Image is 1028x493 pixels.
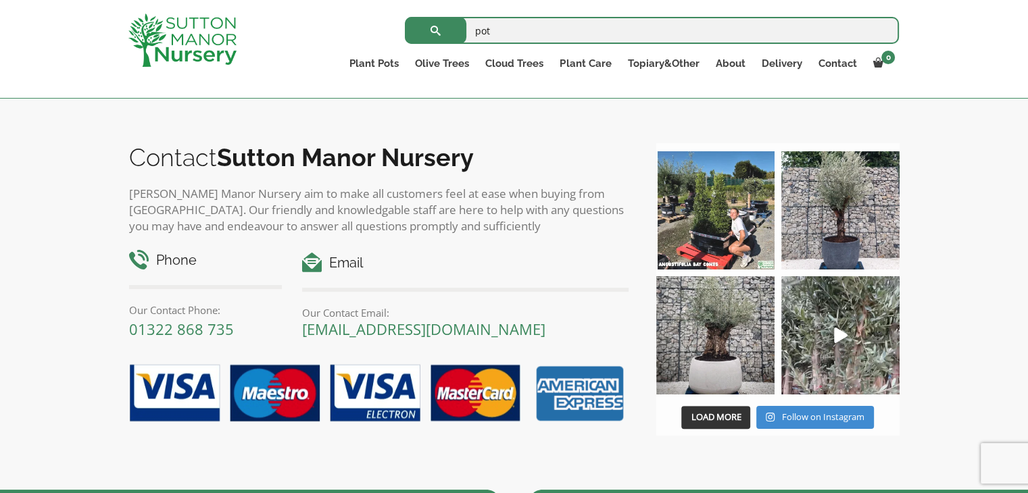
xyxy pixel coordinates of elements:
[477,54,552,73] a: Cloud Trees
[405,17,899,44] input: Search...
[129,302,283,318] p: Our Contact Phone:
[753,54,810,73] a: Delivery
[129,186,629,234] p: [PERSON_NAME] Manor Nursery aim to make all customers feel at ease when buying from [GEOGRAPHIC_D...
[129,250,283,271] h4: Phone
[707,54,753,73] a: About
[864,54,899,73] a: 0
[552,54,619,73] a: Plant Care
[681,406,750,429] button: Load More
[302,319,545,339] a: [EMAIL_ADDRESS][DOMAIN_NAME]
[302,305,629,321] p: Our Contact Email:
[119,357,629,431] img: payment-options.png
[656,276,775,394] img: Check out this beauty we potted at our nursery today ❤️‍🔥 A huge, ancient gnarled Olive tree plan...
[128,14,237,67] img: logo
[782,411,864,423] span: Follow on Instagram
[810,54,864,73] a: Contact
[129,143,629,172] h2: Contact
[217,143,474,172] b: Sutton Manor Nursery
[756,406,873,429] a: Instagram Follow on Instagram
[781,151,900,269] img: A beautiful multi-stem Spanish Olive tree potted in our luxurious fibre clay pots 😍😍
[341,54,407,73] a: Plant Pots
[619,54,707,73] a: Topiary&Other
[834,328,848,343] svg: Play
[881,51,895,64] span: 0
[781,276,900,394] img: New arrivals Monday morning of beautiful olive trees 🤩🤩 The weather is beautiful this summer, gre...
[766,412,775,422] svg: Instagram
[129,319,234,339] a: 01322 868 735
[407,54,477,73] a: Olive Trees
[781,276,900,394] a: Play
[691,411,741,423] span: Load More
[302,253,629,274] h4: Email
[656,151,775,269] img: Our elegant & picturesque Angustifolia Cones are an exquisite addition to your Bay Tree collectio...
